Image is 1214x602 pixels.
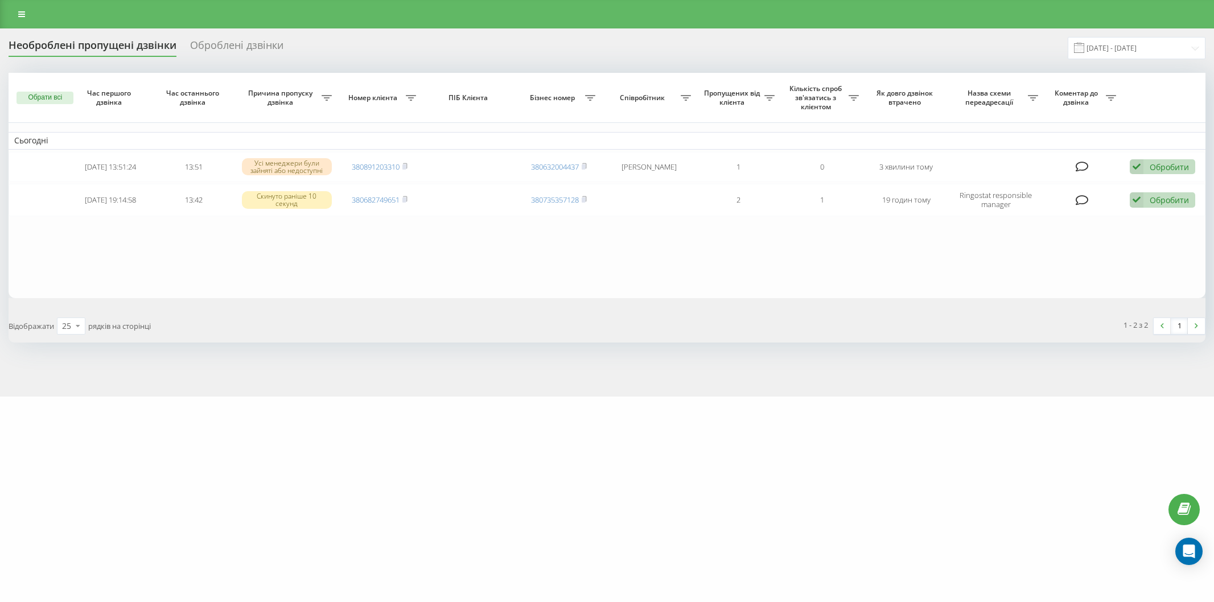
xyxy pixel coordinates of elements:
span: ПІБ Клієнта [431,93,507,102]
td: 2 [697,184,780,216]
td: 19 годин тому [865,184,948,216]
span: Причина пропуску дзвінка [242,89,322,106]
td: 13:51 [152,152,236,182]
a: 380891203310 [352,162,400,172]
span: Відображати [9,321,54,331]
td: 3 хвилини тому [865,152,948,182]
td: 13:42 [152,184,236,216]
span: Коментар до дзвінка [1050,89,1106,106]
td: 1 [780,184,864,216]
td: [PERSON_NAME] [601,152,697,182]
span: Час останнього дзвінка [162,89,227,106]
a: 380682749651 [352,195,400,205]
div: 1 - 2 з 2 [1124,319,1148,331]
span: Номер клієнта [343,93,405,102]
div: Обробити [1150,195,1189,205]
span: Бізнес номер [523,93,585,102]
a: 380735357128 [531,195,579,205]
td: Ringostat responsible manager [948,184,1044,216]
span: Кількість спроб зв'язатись з клієнтом [786,84,848,111]
div: 25 [62,320,71,332]
div: Усі менеджери були зайняті або недоступні [242,158,332,175]
div: Обробити [1150,162,1189,172]
span: Назва схеми переадресації [954,89,1028,106]
td: 0 [780,152,864,182]
button: Обрати всі [17,92,73,104]
td: [DATE] 13:51:24 [68,152,152,182]
a: 1 [1171,318,1188,334]
span: рядків на сторінці [88,321,151,331]
td: 1 [697,152,780,182]
div: Open Intercom Messenger [1175,538,1203,565]
span: Як довго дзвінок втрачено [874,89,939,106]
td: Сьогодні [9,132,1205,149]
span: Пропущених від клієнта [702,89,764,106]
span: Співробітник [607,93,681,102]
span: Час першого дзвінка [78,89,143,106]
td: [DATE] 19:14:58 [68,184,152,216]
div: Оброблені дзвінки [190,39,283,57]
div: Скинуто раніше 10 секунд [242,191,332,208]
a: 380632004437 [531,162,579,172]
div: Необроблені пропущені дзвінки [9,39,176,57]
